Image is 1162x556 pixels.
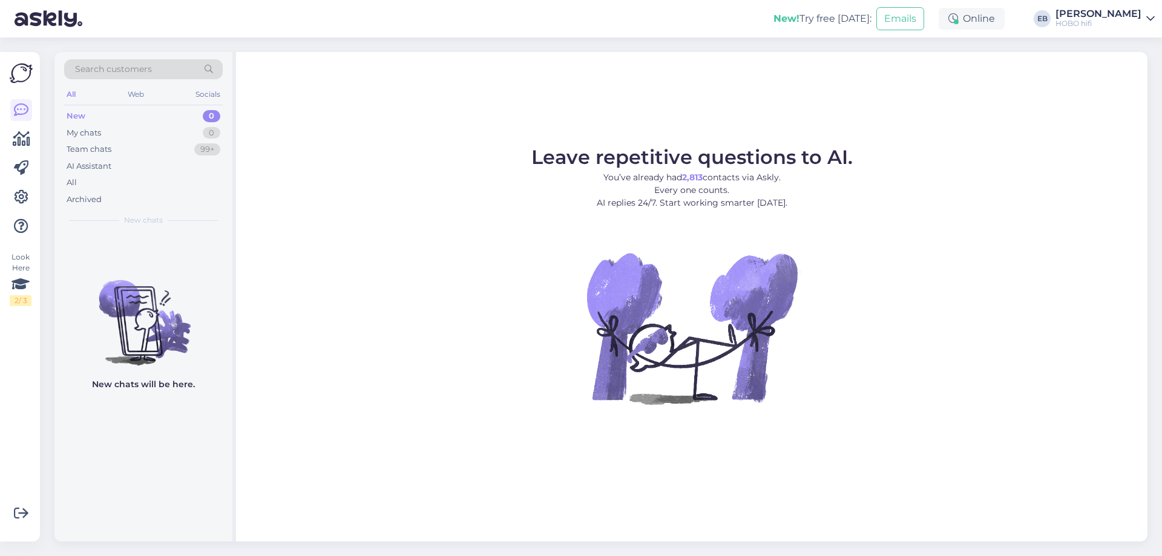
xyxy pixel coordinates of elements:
b: New! [773,13,799,24]
div: Online [939,8,1005,30]
img: No Chat active [583,219,801,437]
div: All [64,87,78,102]
div: Web [125,87,146,102]
div: 2 / 3 [10,295,31,306]
div: AI Assistant [67,160,111,172]
p: You’ve already had contacts via Askly. Every one counts. AI replies 24/7. Start working smarter [... [531,171,853,209]
div: Look Here [10,252,31,306]
div: 0 [203,110,220,122]
div: 99+ [194,143,220,155]
div: EB [1034,10,1051,27]
div: My chats [67,127,101,139]
div: Team chats [67,143,111,155]
div: Archived [67,194,102,206]
img: No chats [54,258,232,367]
div: Socials [193,87,223,102]
button: Emails [876,7,924,30]
p: New chats will be here. [92,378,195,391]
b: 2,813 [682,172,703,183]
div: Try free [DATE]: [773,11,871,26]
div: 0 [203,127,220,139]
span: Leave repetitive questions to AI. [531,145,853,169]
div: All [67,177,77,189]
span: New chats [124,215,163,226]
span: Search customers [75,63,152,76]
img: Askly Logo [10,62,33,85]
div: New [67,110,85,122]
div: [PERSON_NAME] [1055,9,1141,19]
a: [PERSON_NAME]HOBO hifi [1055,9,1155,28]
div: HOBO hifi [1055,19,1141,28]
